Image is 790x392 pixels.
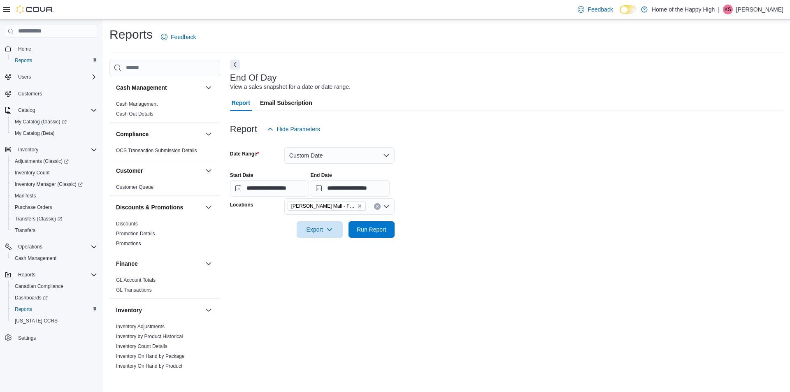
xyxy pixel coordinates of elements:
[109,99,220,122] div: Cash Management
[15,169,50,176] span: Inventory Count
[230,151,259,157] label: Date Range
[18,271,35,278] span: Reports
[12,214,65,224] a: Transfers (Classic)
[116,343,167,350] span: Inventory Count Details
[116,130,149,138] h3: Compliance
[230,202,253,208] label: Locations
[204,129,214,139] button: Compliance
[620,5,637,14] input: Dark Mode
[16,5,53,14] img: Cova
[652,5,715,14] p: Home of the Happy High
[15,130,55,137] span: My Catalog (Beta)
[8,190,100,202] button: Manifests
[12,202,56,212] a: Purchase Orders
[15,242,97,252] span: Operations
[230,180,309,197] input: Press the down key to open a popover containing a calendar.
[723,5,733,14] div: Kaysi Strome
[116,130,202,138] button: Compliance
[158,29,199,45] a: Feedback
[12,225,39,235] a: Transfers
[12,281,97,291] span: Canadian Compliance
[12,179,97,189] span: Inventory Manager (Classic)
[8,281,100,292] button: Canadian Compliance
[12,202,97,212] span: Purchase Orders
[116,111,153,117] a: Cash Out Details
[18,146,38,153] span: Inventory
[15,306,32,313] span: Reports
[109,26,153,43] h1: Reports
[8,179,100,190] a: Inventory Manager (Classic)
[15,181,83,188] span: Inventory Manager (Classic)
[2,241,100,253] button: Operations
[116,260,138,268] h3: Finance
[12,293,97,303] span: Dashboards
[8,253,100,264] button: Cash Management
[2,269,100,281] button: Reports
[302,221,338,238] span: Export
[12,56,97,65] span: Reports
[15,105,38,115] button: Catalog
[12,179,86,189] a: Inventory Manager (Classic)
[15,193,36,199] span: Manifests
[15,145,97,155] span: Inventory
[109,182,220,195] div: Customer
[736,5,783,14] p: [PERSON_NAME]
[15,332,97,343] span: Settings
[15,255,56,262] span: Cash Management
[15,118,67,125] span: My Catalog (Classic)
[2,332,100,343] button: Settings
[15,105,97,115] span: Catalog
[8,315,100,327] button: [US_STATE] CCRS
[15,88,97,99] span: Customers
[116,363,182,369] span: Inventory On Hand by Product
[311,180,390,197] input: Press the down key to open a popover containing a calendar.
[116,277,156,283] span: GL Account Totals
[15,216,62,222] span: Transfers (Classic)
[116,167,202,175] button: Customer
[15,44,97,54] span: Home
[12,168,53,178] a: Inventory Count
[15,242,46,252] button: Operations
[232,95,250,111] span: Report
[116,240,141,247] span: Promotions
[12,225,97,235] span: Transfers
[718,5,720,14] p: |
[8,167,100,179] button: Inventory Count
[18,335,36,341] span: Settings
[12,56,35,65] a: Reports
[116,334,183,339] a: Inventory by Product Historical
[116,324,165,329] a: Inventory Adjustments
[357,225,386,234] span: Run Report
[12,253,97,263] span: Cash Management
[264,121,323,137] button: Hide Parameters
[15,57,32,64] span: Reports
[574,1,616,18] a: Feedback
[116,287,152,293] a: GL Transactions
[284,147,395,164] button: Custom Date
[18,244,42,250] span: Operations
[204,166,214,176] button: Customer
[116,353,185,360] span: Inventory On Hand by Package
[12,191,97,201] span: Manifests
[18,74,31,80] span: Users
[116,221,138,227] a: Discounts
[15,318,58,324] span: [US_STATE] CCRS
[171,33,196,41] span: Feedback
[12,293,51,303] a: Dashboards
[230,83,351,91] div: View a sales snapshot for a date or date range.
[15,145,42,155] button: Inventory
[15,89,45,99] a: Customers
[116,184,153,190] span: Customer Queue
[116,287,152,293] span: GL Transactions
[116,231,155,237] a: Promotion Details
[204,305,214,315] button: Inventory
[2,71,100,83] button: Users
[12,117,97,127] span: My Catalog (Classic)
[8,225,100,236] button: Transfers
[2,104,100,116] button: Catalog
[349,221,395,238] button: Run Report
[2,144,100,155] button: Inventory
